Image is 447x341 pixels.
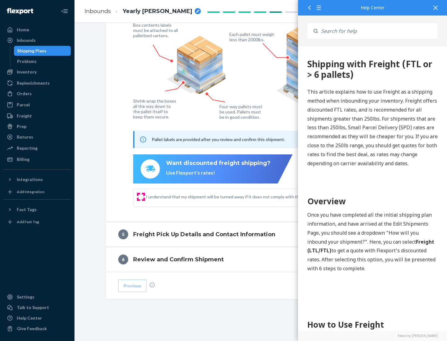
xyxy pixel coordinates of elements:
figcaption: Each pallet must weigh less than 2000lbs. [229,32,276,42]
a: Reporting [4,143,71,153]
a: Prep [4,122,71,131]
p: This article explains how to use Freight as a shipping method when inbounding your inventory. Fre... [9,41,140,121]
input: I understand that my shipment will be turned away if it does not comply with the above guidelines. [138,194,143,199]
button: Close Navigation [58,5,71,17]
a: Inventory [4,67,71,77]
div: Talk to Support [17,304,49,311]
figcaption: Shrink wrap the boxes all the way down to the pallet itself to keep them secure. [133,98,178,119]
a: Inbounds [4,35,71,45]
button: 5Freight Pick Up Details and Contact Information [106,222,416,247]
div: Shipping Plans [17,48,47,54]
p: Once you have completed all the initial shipping plan information, and have arrived at the Edit S... [9,164,140,227]
a: Elevio by [PERSON_NAME] [307,334,438,338]
a: Parcel [4,100,71,110]
div: Fast Tags [17,206,37,213]
h1: Overview [9,149,140,161]
a: Settings [4,292,71,302]
div: Settings [17,294,34,300]
a: Talk to Support [4,303,71,312]
div: 5 [118,229,128,239]
div: Freight [17,113,32,119]
figcaption: Four-way pallets must be used. Pallets must be in good condition. [219,104,263,120]
a: Returns [4,132,71,142]
div: Orders [17,91,32,97]
div: Inbounds [17,37,36,43]
div: Help Center [17,315,42,321]
div: Want discounted freight shipping? [166,159,270,167]
div: Add Fast Tag [17,219,39,224]
div: Parcel [17,102,30,108]
div: Integrations [17,176,43,183]
h1: How to Use Freight [9,272,140,284]
input: Search [318,23,438,39]
a: Shipping Plans [14,46,71,56]
div: 6 [118,255,128,264]
span: Pallet labels are provided after you review and confirm this shipment. [152,137,285,142]
div: Help Center [307,6,438,10]
a: Replenishments [4,78,71,88]
a: Add Integration [4,187,71,197]
button: 6Review and Confirm Shipment [106,247,416,272]
div: Problems [17,58,37,64]
button: Integrations [4,175,71,184]
div: Add Integration [17,189,44,194]
a: Add Fast Tag [4,217,71,227]
img: Flexport logo [7,8,33,14]
a: Inbounds [84,8,111,15]
button: Give Feedback [4,324,71,334]
div: Home [17,27,29,33]
div: Billing [17,156,29,162]
div: Reporting [17,145,38,151]
button: Previous [118,280,147,292]
div: Give Feedback [17,325,47,332]
div: Returns [17,134,33,140]
figcaption: Box contents labels must be attached to all palletized cartons. [133,22,179,38]
h4: Review and Confirm Shipment [133,255,224,263]
div: 360 Shipping with Freight (FTL or > 6 pallets) [9,12,140,33]
span: Yearly Eager Caiman [123,7,192,15]
a: Freight [4,111,71,121]
a: Orders [4,89,71,99]
a: Problems [14,56,71,66]
div: Replenishments [17,80,50,86]
div: Inventory [17,69,37,75]
h2: Step 1: Boxes and Labels [9,290,140,302]
a: Home [4,25,71,35]
a: Help Center [4,313,71,323]
div: Use Flexport's rates! [166,169,270,176]
div: Prep [17,123,26,130]
span: I understand that my shipment will be turned away if it does not comply with the above guidelines. [146,194,384,200]
a: Billing [4,154,71,164]
ol: breadcrumbs [79,2,206,20]
h4: Freight Pick Up Details and Contact Information [133,230,275,238]
button: Fast Tags [4,205,71,215]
